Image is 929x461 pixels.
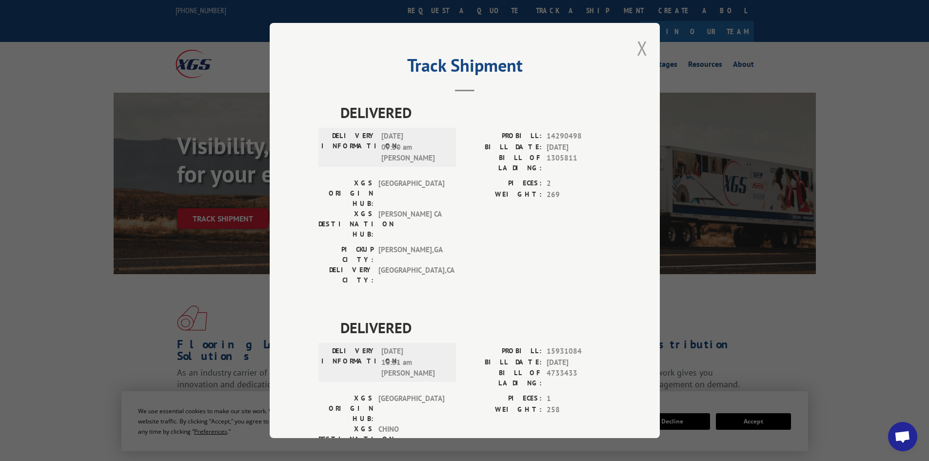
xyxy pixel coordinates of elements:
label: XGS ORIGIN HUB: [318,178,374,209]
label: BILL DATE: [465,357,542,368]
label: BILL DATE: [465,142,542,153]
span: 2 [547,178,611,189]
span: [DATE] [547,142,611,153]
span: 15931084 [547,346,611,357]
span: [PERSON_NAME] CA [378,209,444,240]
span: 269 [547,189,611,200]
label: PROBILL: [465,131,542,142]
label: PICKUP CITY: [318,244,374,265]
span: [DATE] 09:50 am [PERSON_NAME] [381,131,447,164]
label: DELIVERY INFORMATION: [321,131,376,164]
span: 4733433 [547,368,611,388]
span: 258 [547,404,611,416]
label: DELIVERY INFORMATION: [321,346,376,379]
span: 1305811 [547,153,611,173]
label: BILL OF LADING: [465,153,542,173]
span: DELIVERED [340,101,611,123]
button: Close modal [637,35,648,61]
span: 1 [547,393,611,404]
label: DELIVERY CITY: [318,265,374,285]
span: DELIVERED [340,317,611,339]
span: [GEOGRAPHIC_DATA] [378,178,444,209]
label: PIECES: [465,393,542,404]
span: [DATE] [547,357,611,368]
label: XGS ORIGIN HUB: [318,393,374,424]
span: 14290498 [547,131,611,142]
label: XGS DESTINATION HUB: [318,424,374,455]
span: CHINO [378,424,444,455]
span: [GEOGRAPHIC_DATA] , CA [378,265,444,285]
label: WEIGHT: [465,404,542,416]
h2: Track Shipment [318,59,611,77]
span: [GEOGRAPHIC_DATA] [378,393,444,424]
label: PROBILL: [465,346,542,357]
label: BILL OF LADING: [465,368,542,388]
div: Open chat [888,422,917,451]
span: [DATE] 10:31 am [PERSON_NAME] [381,346,447,379]
label: PIECES: [465,178,542,189]
span: [PERSON_NAME] , GA [378,244,444,265]
label: XGS DESTINATION HUB: [318,209,374,240]
label: WEIGHT: [465,189,542,200]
